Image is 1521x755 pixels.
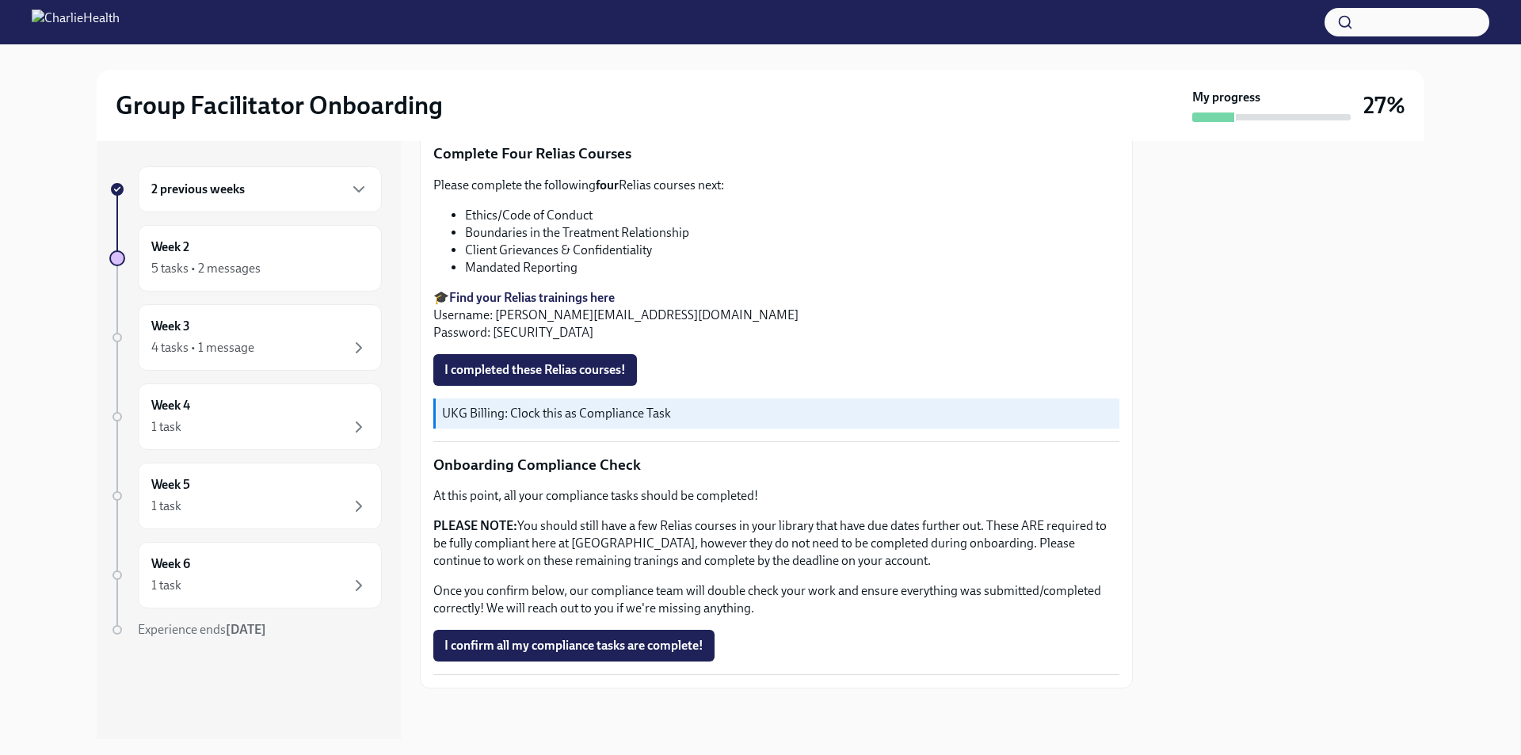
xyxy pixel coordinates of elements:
[442,405,1113,422] p: UKG Billing: Clock this as Compliance Task
[109,463,382,529] a: Week 51 task
[151,238,189,256] h6: Week 2
[433,630,715,662] button: I confirm all my compliance tasks are complete!
[138,622,266,637] span: Experience ends
[1192,89,1260,106] strong: My progress
[151,418,181,436] div: 1 task
[433,517,1119,570] p: You should still have a few Relias courses in your library that have due dates further out. These...
[433,487,1119,505] p: At this point, all your compliance tasks should be completed!
[151,397,190,414] h6: Week 4
[444,362,626,378] span: I completed these Relias courses!
[433,455,1119,475] p: Onboarding Compliance Check
[465,259,1119,276] li: Mandated Reporting
[433,354,637,386] button: I completed these Relias courses!
[226,622,266,637] strong: [DATE]
[465,207,1119,224] li: Ethics/Code of Conduct
[151,577,181,594] div: 1 task
[596,177,619,193] strong: four
[433,143,1119,164] p: Complete Four Relias Courses
[32,10,120,35] img: CharlieHealth
[151,555,190,573] h6: Week 6
[109,383,382,450] a: Week 41 task
[465,224,1119,242] li: Boundaries in the Treatment Relationship
[444,638,703,654] span: I confirm all my compliance tasks are complete!
[433,518,517,533] strong: PLEASE NOTE:
[116,90,443,121] h2: Group Facilitator Onboarding
[151,181,245,198] h6: 2 previous weeks
[151,318,190,335] h6: Week 3
[109,225,382,292] a: Week 25 tasks • 2 messages
[138,166,382,212] div: 2 previous weeks
[109,542,382,608] a: Week 61 task
[465,242,1119,259] li: Client Grievances & Confidentiality
[151,339,254,357] div: 4 tasks • 1 message
[151,476,190,494] h6: Week 5
[433,582,1119,617] p: Once you confirm below, our compliance team will double check your work and ensure everything was...
[433,289,1119,341] p: 🎓 Username: [PERSON_NAME][EMAIL_ADDRESS][DOMAIN_NAME] Password: [SECURITY_DATA]
[151,498,181,515] div: 1 task
[449,290,615,305] a: Find your Relias trainings here
[1363,91,1405,120] h3: 27%
[433,177,1119,194] p: Please complete the following Relias courses next:
[109,304,382,371] a: Week 34 tasks • 1 message
[151,260,261,277] div: 5 tasks • 2 messages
